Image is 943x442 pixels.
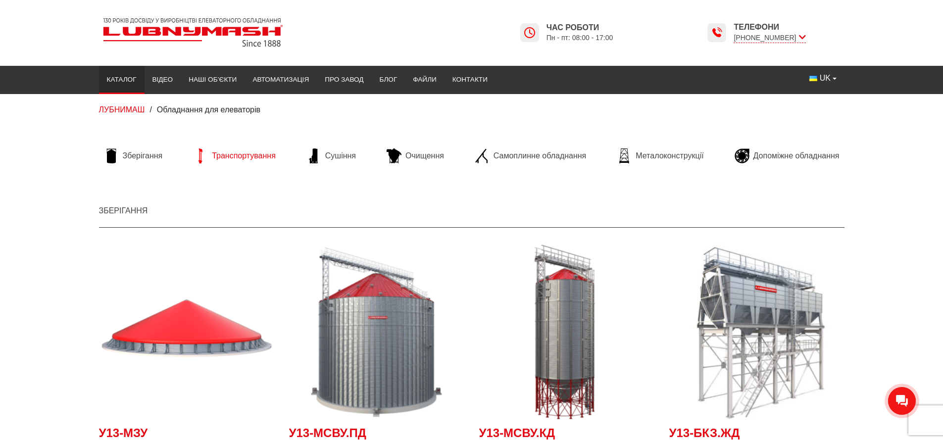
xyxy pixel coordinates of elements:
a: Зберігання [99,148,168,163]
a: Відео [145,69,181,91]
span: Самоплинне обладнання [494,150,586,161]
span: Транспортування [212,150,276,161]
span: Допоміжне обладнання [753,150,840,161]
span: Металоконструкції [636,150,703,161]
img: Українська [809,76,817,81]
a: Файли [405,69,445,91]
span: Очищення [405,150,444,161]
a: Детальніше У13-МСВУ.ПД [289,245,464,420]
img: Lubnymash [99,14,287,51]
a: Металоконструкції [612,148,708,163]
a: Зберігання [99,206,148,215]
a: Самоплинне обладнання [470,148,591,163]
a: Допоміжне обладнання [730,148,844,163]
a: Транспортування [188,148,281,163]
span: UK [820,73,831,84]
span: [PHONE_NUMBER] [734,33,805,43]
a: ЛУБНИМАШ [99,105,145,114]
span: / [149,105,151,114]
button: UK [801,69,844,88]
span: Пн - пт: 08:00 - 17:00 [546,33,613,43]
a: Наші об’єкти [181,69,245,91]
a: Детальніше У13-БКЗ.ЖД [669,245,844,420]
img: Lubnymash time icon [711,27,723,39]
a: Автоматизація [245,69,317,91]
span: Час роботи [546,22,613,33]
a: Сушіння [301,148,361,163]
img: Lubnymash time icon [524,27,536,39]
a: Про завод [317,69,371,91]
a: Блог [371,69,405,91]
span: Телефони [734,22,805,33]
a: Каталог [99,69,145,91]
span: Обладнання для елеваторів [157,105,260,114]
a: Детальніше У13-МСВУ.КД [479,245,654,420]
span: Сушіння [325,150,356,161]
a: Очищення [382,148,449,163]
span: Зберігання [123,150,163,161]
a: Детальніше У13-МЗУ [99,245,274,420]
a: Контакти [445,69,496,91]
